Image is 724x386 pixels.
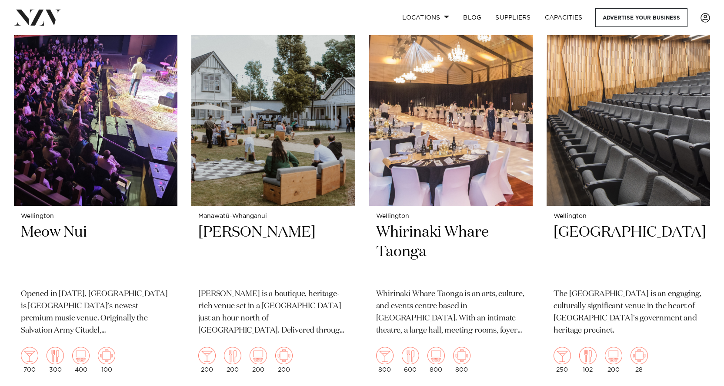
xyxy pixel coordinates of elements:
a: Capacities [538,8,590,27]
img: theatre.png [72,347,90,364]
div: 200 [224,347,241,373]
img: dining.png [47,347,64,364]
img: meeting.png [631,347,648,364]
div: 400 [72,347,90,373]
small: Wellington [21,213,170,220]
img: nzv-logo.png [14,10,61,25]
a: Locations [395,8,456,27]
p: [PERSON_NAME] is a boutique, heritage-rich venue set in a [GEOGRAPHIC_DATA] just an hour north of... [198,288,348,337]
small: Wellington [554,213,703,220]
img: dining.png [579,347,597,364]
a: BLOG [456,8,488,27]
img: cocktail.png [554,347,571,364]
img: meeting.png [453,347,470,364]
div: 800 [376,347,394,373]
div: 200 [250,347,267,373]
small: Manawatū-Whanganui [198,213,348,220]
div: 200 [605,347,622,373]
img: cocktail.png [198,347,216,364]
p: The [GEOGRAPHIC_DATA] is an engaging, culturally significant venue in the heart of [GEOGRAPHIC_DA... [554,288,703,337]
div: 200 [275,347,293,373]
a: SUPPLIERS [488,8,537,27]
img: theatre.png [605,347,622,364]
div: 200 [198,347,216,373]
img: cocktail.png [376,347,394,364]
div: 700 [21,347,38,373]
img: theatre.png [250,347,267,364]
div: 102 [579,347,597,373]
h2: [GEOGRAPHIC_DATA] [554,223,703,281]
img: dining.png [402,347,419,364]
img: theatre.png [427,347,445,364]
div: 28 [631,347,648,373]
img: meeting.png [275,347,293,364]
p: Opened in [DATE], [GEOGRAPHIC_DATA] is [GEOGRAPHIC_DATA]’s newest premium music venue. Originally... [21,288,170,337]
div: 800 [453,347,470,373]
div: 100 [98,347,115,373]
h2: [PERSON_NAME] [198,223,348,281]
div: 250 [554,347,571,373]
img: cocktail.png [21,347,38,364]
h2: Meow Nui [21,223,170,281]
img: dining.png [224,347,241,364]
p: Whirinaki Whare Taonga is an arts, culture, and events centre based in [GEOGRAPHIC_DATA]. With an... [376,288,526,337]
h2: Whirinaki Whare Taonga [376,223,526,281]
small: Wellington [376,213,526,220]
img: meeting.png [98,347,115,364]
div: 800 [427,347,445,373]
div: 600 [402,347,419,373]
div: 300 [47,347,64,373]
a: Advertise your business [595,8,687,27]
